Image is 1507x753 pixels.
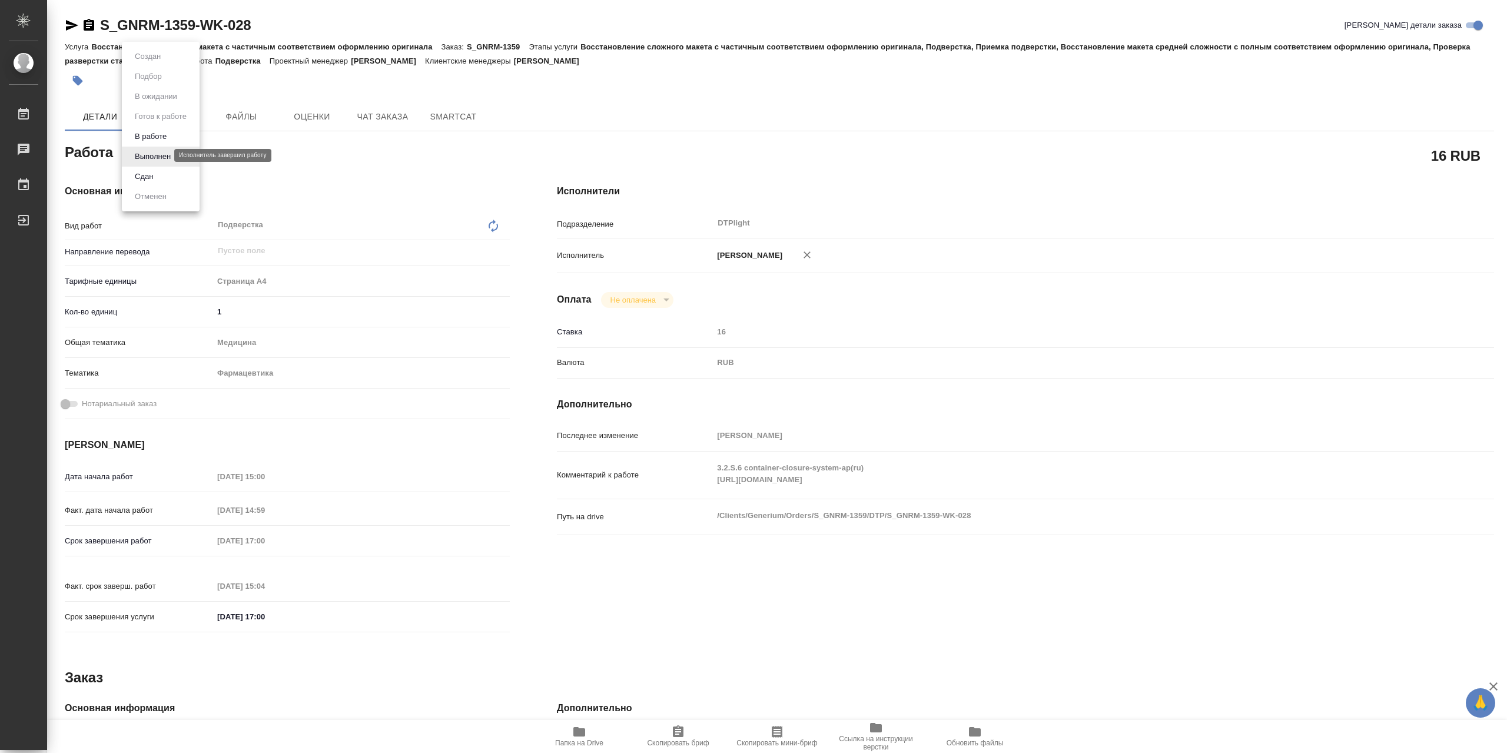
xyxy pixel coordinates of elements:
button: В ожидании [131,90,181,103]
button: Создан [131,50,164,63]
button: Сдан [131,170,157,183]
button: Готов к работе [131,110,190,123]
button: Подбор [131,70,165,83]
button: В работе [131,130,170,143]
button: Выполнен [131,150,174,163]
button: Отменен [131,190,170,203]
